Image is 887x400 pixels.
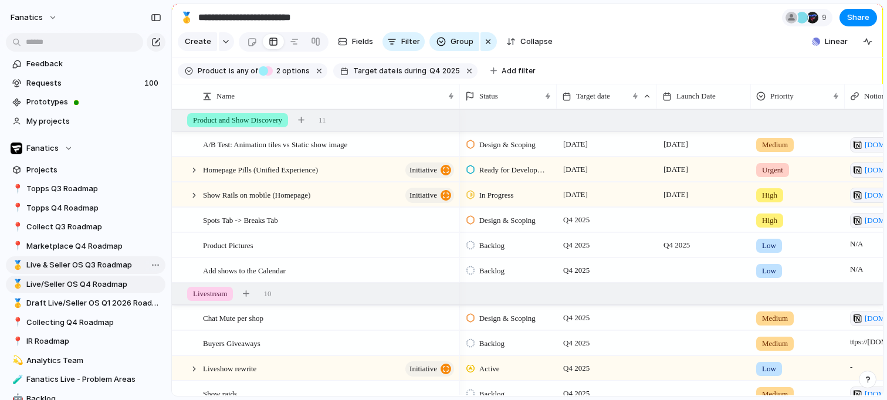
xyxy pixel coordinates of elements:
button: 📍 [11,240,22,252]
span: Create [185,36,211,48]
div: 📍 [12,239,21,253]
span: Status [479,90,498,102]
span: High [762,215,777,226]
span: Priority [770,90,794,102]
a: 📍Collecting Q4 Roadmap [6,314,165,331]
span: My projects [26,116,161,127]
div: 🥇Live & Seller OS Q3 Roadmap [6,256,165,274]
span: Live/Seller OS Q4 Roadmap [26,279,161,290]
span: initiative [409,162,437,178]
span: Low [762,363,776,375]
button: 🧪 [11,374,22,385]
div: 🥇 [12,297,21,310]
span: 11 [319,114,326,126]
span: IR Roadmap [26,335,161,347]
a: 🧪Fanatics Live - Problem Areas [6,371,165,388]
button: Fanatics [6,140,165,157]
a: 💫Analytics Team [6,352,165,370]
div: 📍Marketplace Q4 Roadmap [6,238,165,255]
button: 💫 [11,355,22,367]
span: Prototypes [26,96,161,108]
span: Share [847,12,869,23]
button: fanatics [5,8,63,27]
span: [DATE] [560,188,591,202]
span: Filter [401,36,420,48]
span: Chat Mute per shop [203,311,263,324]
span: Fields [352,36,373,48]
span: options [273,66,310,76]
span: Show raids [203,387,237,400]
span: Buyers Giveaways [203,336,260,350]
span: Marketplace Q4 Roadmap [26,240,161,252]
span: Medium [762,338,788,350]
span: Q4 2025 [560,311,593,325]
span: Medium [762,313,788,324]
span: Topps Q4 Roadmap [26,202,161,214]
span: Analytics Team [26,355,161,367]
div: 📍 [12,182,21,196]
span: Low [762,240,776,252]
span: Group [451,36,473,48]
span: Q4 2025 [560,238,593,252]
span: In Progress [479,189,514,201]
span: Q4 2025 [560,213,593,227]
span: Medium [762,139,788,151]
button: 📍 [11,221,22,233]
button: 📍 [11,335,22,347]
button: Share [839,9,877,26]
span: Projects [26,164,161,176]
span: Collect Q3 Roadmap [26,221,161,233]
a: Feedback [6,55,165,73]
span: Collapse [520,36,553,48]
span: Design & Scoping [479,313,536,324]
span: Live & Seller OS Q3 Roadmap [26,259,161,271]
span: Homepage Pills (Unified Experience) [203,162,318,176]
span: Q4 2025 [661,238,693,252]
div: 📍 [12,316,21,329]
span: initiative [409,187,437,204]
button: initiative [405,361,454,377]
span: any of [235,66,258,76]
span: Low [762,265,776,277]
span: A/B Test: Animation tiles vs Static show image [203,137,347,151]
button: Create [178,32,217,51]
button: Q4 2025 [427,65,462,77]
div: 📍 [12,201,21,215]
span: Spots Tab -> Breaks Tab [203,213,278,226]
span: Active [479,363,500,375]
span: fanatics [11,12,43,23]
button: Collapse [502,32,557,51]
span: 10 [263,288,271,300]
div: 🧪 [12,373,21,387]
a: Prototypes [6,93,165,111]
a: 🥇Live/Seller OS Q4 Roadmap [6,276,165,293]
div: 🥇 [12,259,21,272]
span: Product Pictures [203,238,253,252]
span: Name [216,90,235,102]
span: 100 [144,77,161,89]
a: Projects [6,161,165,179]
span: Q4 2025 [560,361,593,375]
span: is [397,66,402,76]
a: 🥇Draft Live/Seller OS Q1 2026 Roadmap [6,294,165,312]
span: Product [198,66,226,76]
button: 🥇 [11,259,22,271]
span: Q4 2025 [429,66,460,76]
a: 📍Topps Q3 Roadmap [6,180,165,198]
span: [DATE] [560,137,591,151]
span: Ready for Development [479,164,547,176]
div: 📍 [12,335,21,348]
button: isany of [226,65,260,77]
button: 🥇 [11,279,22,290]
span: Q4 2025 [560,263,593,277]
span: Fanatics [26,143,59,154]
a: 📍IR Roadmap [6,333,165,350]
span: 2 [273,66,282,75]
span: [DATE] [560,162,591,177]
button: Fields [333,32,378,51]
div: 🥇 [180,9,193,25]
button: Filter [382,32,425,51]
